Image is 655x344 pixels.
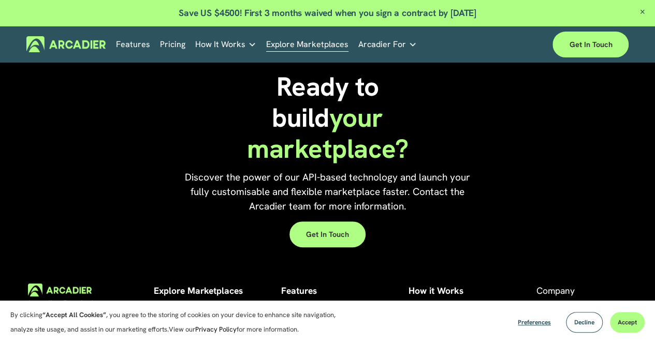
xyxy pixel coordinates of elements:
[160,36,185,52] a: Pricing
[603,294,655,344] iframe: Chat Widget
[289,221,366,247] a: Get in touch
[510,312,559,333] button: Preferences
[358,37,406,52] span: Arcadier For
[195,325,237,334] a: Privacy Policy
[195,37,245,52] span: How It Works
[195,36,256,52] a: folder dropdown
[10,308,347,337] p: By clicking , you agree to the storing of cookies on your device to enhance site navigation, anal...
[518,318,551,326] span: Preferences
[272,69,385,134] span: Ready to build
[536,285,574,296] span: Company
[409,285,463,296] strong: How it Works
[358,36,417,52] a: folder dropdown
[552,32,629,57] a: Get in touch
[574,318,594,326] span: Decline
[116,36,150,52] a: Features
[42,310,106,319] strong: “Accept All Cookies”
[154,285,243,296] strong: Explore Marketplaces
[227,71,428,164] h1: your marketplace?
[566,312,603,333] button: Decline
[266,36,348,52] a: Explore Marketplaces
[281,285,317,296] strong: Features
[185,171,473,213] span: Discover the power of our API-based technology and launch your fully customisable and flexible ma...
[26,36,106,52] img: Arcadier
